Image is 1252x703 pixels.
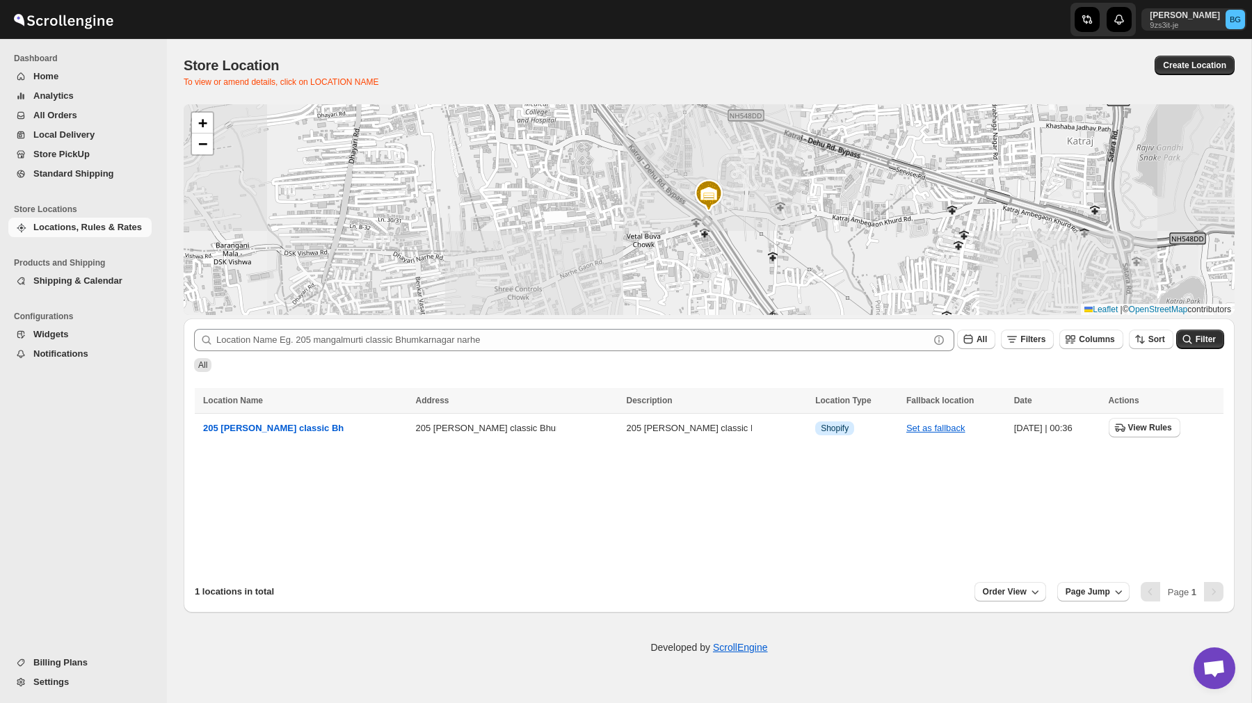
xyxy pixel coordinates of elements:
[974,582,1046,601] button: Order View
[1196,334,1216,344] span: Filter
[192,134,213,154] a: Zoom out
[33,222,142,232] span: Locations, Rules & Rates
[33,90,74,101] span: Analytics
[713,642,768,653] a: ScrollEngine
[1129,330,1173,349] button: Sort
[627,423,836,433] button: 205 [PERSON_NAME] classic Bhumkarnagar narhe
[1066,586,1110,597] span: Page Jump
[1014,421,1100,435] div: [DATE] | 00:36
[8,271,152,291] button: Shipping & Calendar
[1057,582,1130,601] button: Page Jump
[1129,305,1188,314] a: OpenStreetMap
[33,329,68,339] span: Widgets
[957,330,995,349] button: All
[1121,305,1123,314] span: |
[1141,8,1246,31] button: User menu
[977,334,987,344] span: All
[821,423,849,434] span: Shopify
[1163,60,1226,71] span: Create Location
[8,344,152,364] button: Notifications
[1176,330,1224,349] button: Filter
[1191,587,1196,597] b: 1
[1109,396,1139,405] span: Actions
[198,360,207,370] span: All
[33,129,95,140] span: Local Delivery
[1020,334,1045,344] span: Filters
[1194,647,1235,689] a: Open chat
[1230,15,1241,24] text: BG
[1226,10,1245,29] span: Bharatsing Girase
[203,423,423,433] span: 205 [PERSON_NAME] classic Bhumkarnagar narhe
[14,53,157,64] span: Dashboard
[11,2,115,37] img: ScrollEngine
[815,396,871,405] span: Location Type
[14,311,157,322] span: Configurations
[1081,304,1235,316] div: © contributors
[1141,582,1223,601] nav: Pagination
[198,114,207,131] span: +
[1059,330,1123,349] button: Columns
[1148,334,1165,344] span: Sort
[627,396,673,405] span: Description
[416,423,625,433] button: 205 [PERSON_NAME] classic Bhumkarnagar narhe
[1084,305,1118,314] a: Leaflet
[33,348,88,359] span: Notifications
[14,204,157,215] span: Store Locations
[203,421,423,435] button: 205 [PERSON_NAME] classic Bhumkarnagar narhe
[8,86,152,106] button: Analytics
[195,586,274,597] span: 1 locations in total
[33,168,114,179] span: Standard Shipping
[650,640,767,654] p: Developed by
[8,672,152,692] button: Settings
[8,325,152,344] button: Widgets
[906,423,965,433] button: Set as fallback
[906,396,974,405] span: Fallback location
[184,77,379,87] span: To view or amend details, click on LOCATION NAME
[8,218,152,237] button: Locations, Rules & Rates
[1001,330,1054,349] button: Filters
[33,110,77,120] span: All Orders
[216,329,929,351] input: Location Name Eg. 205 mangalmurti classic Bhumkarnagar narhe
[33,71,58,81] span: Home
[1109,418,1180,437] button: View Rules
[198,135,207,152] span: −
[1168,587,1196,597] span: Page
[192,113,213,134] a: Zoom in
[14,257,157,268] span: Products and Shipping
[184,58,279,73] span: Store Location
[1079,334,1114,344] span: Columns
[1155,56,1235,75] button: Create Location
[1150,10,1220,21] p: [PERSON_NAME]
[203,396,263,405] span: Location Name
[8,106,152,125] button: All Orders
[1150,21,1220,29] p: 9zs3it-je
[1014,396,1032,405] span: Date
[33,657,88,668] span: Billing Plans
[416,396,449,405] span: Address
[33,275,122,286] span: Shipping & Calendar
[8,67,152,86] button: Home
[1128,422,1172,433] span: View Rules
[33,677,69,687] span: Settings
[692,179,725,212] img: Marker
[8,653,152,672] button: Billing Plans
[33,149,90,159] span: Store PickUp
[983,586,1027,597] span: Order View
